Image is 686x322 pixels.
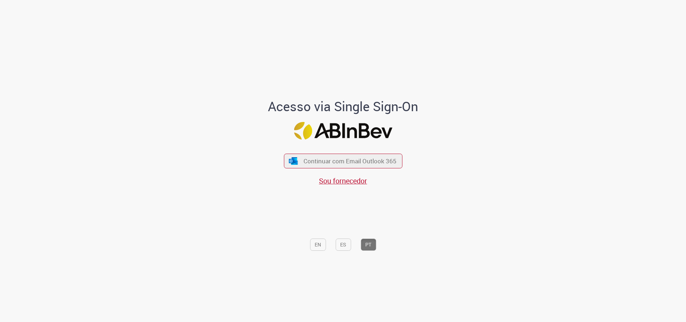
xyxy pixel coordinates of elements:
button: ES [335,239,351,251]
img: ícone Azure/Microsoft 360 [288,157,298,165]
button: ícone Azure/Microsoft 360 Continuar com Email Outlook 365 [284,154,402,168]
button: PT [361,239,376,251]
span: Continuar com Email Outlook 365 [303,157,397,165]
h1: Acesso via Single Sign-On [244,99,443,114]
img: Logo ABInBev [294,122,392,140]
a: Sou fornecedor [319,176,367,186]
button: EN [310,239,326,251]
